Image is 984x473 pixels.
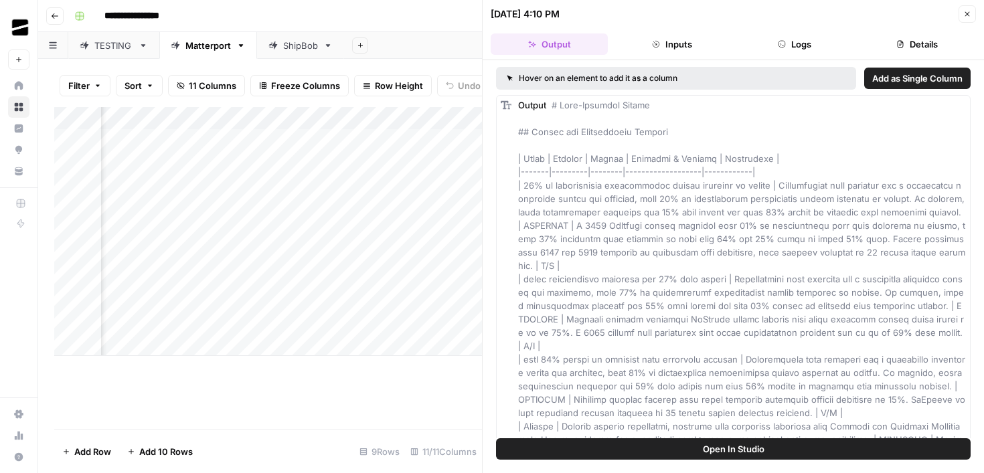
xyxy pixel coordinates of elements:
[94,39,133,52] div: TESTING
[859,33,976,55] button: Details
[613,33,730,55] button: Inputs
[491,33,608,55] button: Output
[491,7,560,21] div: [DATE] 4:10 PM
[60,75,110,96] button: Filter
[8,96,29,118] a: Browse
[507,72,762,84] div: Hover on an element to add it as a column
[703,442,764,456] span: Open In Studio
[74,445,111,458] span: Add Row
[8,139,29,161] a: Opportunities
[8,11,29,44] button: Workspace: OGM
[375,79,423,92] span: Row Height
[68,79,90,92] span: Filter
[405,441,482,462] div: 11/11 Columns
[437,75,489,96] button: Undo
[354,75,432,96] button: Row Height
[8,15,32,39] img: OGM Logo
[250,75,349,96] button: Freeze Columns
[518,100,546,110] span: Output
[8,403,29,425] a: Settings
[496,438,971,460] button: Open In Studio
[8,446,29,468] button: Help + Support
[139,445,193,458] span: Add 10 Rows
[119,441,201,462] button: Add 10 Rows
[54,441,119,462] button: Add Row
[8,425,29,446] a: Usage
[736,33,853,55] button: Logs
[125,79,142,92] span: Sort
[8,161,29,182] a: Your Data
[8,75,29,96] a: Home
[168,75,245,96] button: 11 Columns
[872,72,963,85] span: Add as Single Column
[189,79,236,92] span: 11 Columns
[283,39,318,52] div: ShipBob
[271,79,340,92] span: Freeze Columns
[116,75,163,96] button: Sort
[185,39,231,52] div: Matterport
[458,79,481,92] span: Undo
[68,32,159,59] a: TESTING
[354,441,405,462] div: 9 Rows
[257,32,344,59] a: ShipBob
[159,32,257,59] a: Matterport
[8,118,29,139] a: Insights
[864,68,971,89] button: Add as Single Column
